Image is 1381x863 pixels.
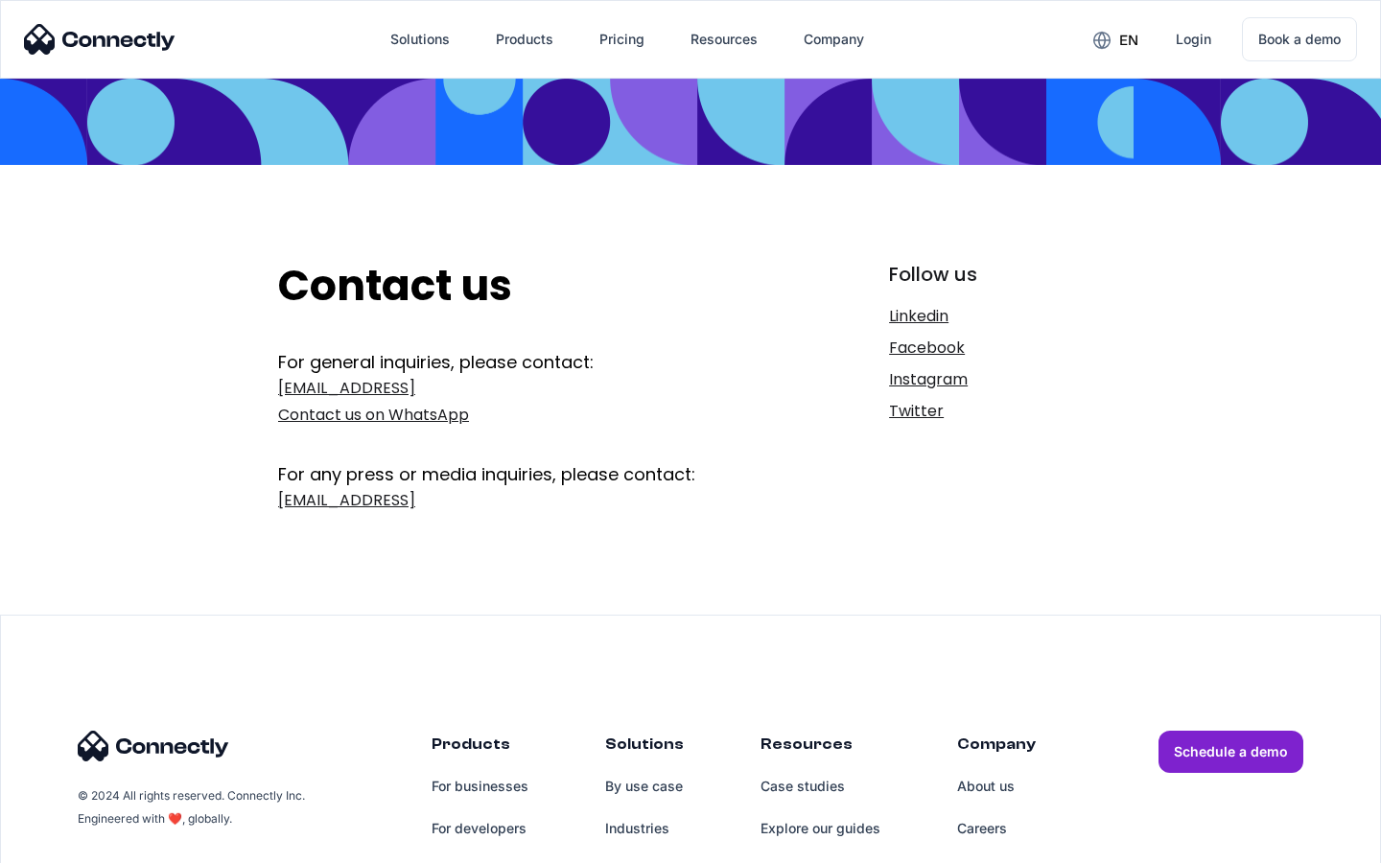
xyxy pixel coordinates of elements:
a: Login [1160,16,1227,62]
div: Resources [690,26,758,53]
div: Products [496,26,553,53]
div: Resources [761,731,880,765]
h2: Contact us [278,261,764,312]
a: Pricing [584,16,660,62]
div: For any press or media inquiries, please contact: [278,433,764,487]
div: en [1119,27,1138,54]
img: Connectly Logo [24,24,176,55]
div: Company [804,26,864,53]
div: Products [432,731,528,765]
a: Twitter [889,398,1103,425]
aside: Language selected: English [19,829,115,856]
div: Follow us [889,261,1103,288]
div: © 2024 All rights reserved. Connectly Inc. Engineered with ❤️, globally. [78,784,308,830]
a: Linkedin [889,303,1103,330]
div: For general inquiries, please contact: [278,350,764,375]
a: Industries [605,807,684,850]
a: Careers [957,807,1036,850]
a: Facebook [889,335,1103,362]
a: Schedule a demo [1159,731,1303,773]
img: Connectly Logo [78,731,229,761]
a: By use case [605,765,684,807]
a: Explore our guides [761,807,880,850]
a: For developers [432,807,528,850]
a: Case studies [761,765,880,807]
a: Book a demo [1242,17,1357,61]
a: [EMAIL_ADDRESS]Contact us on WhatsApp [278,375,764,429]
div: Solutions [605,731,684,765]
div: Company [957,731,1036,765]
div: Solutions [390,26,450,53]
a: [EMAIL_ADDRESS] [278,487,764,514]
a: For businesses [432,765,528,807]
div: Login [1176,26,1211,53]
a: About us [957,765,1036,807]
ul: Language list [38,829,115,856]
div: Pricing [599,26,644,53]
a: Instagram [889,366,1103,393]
